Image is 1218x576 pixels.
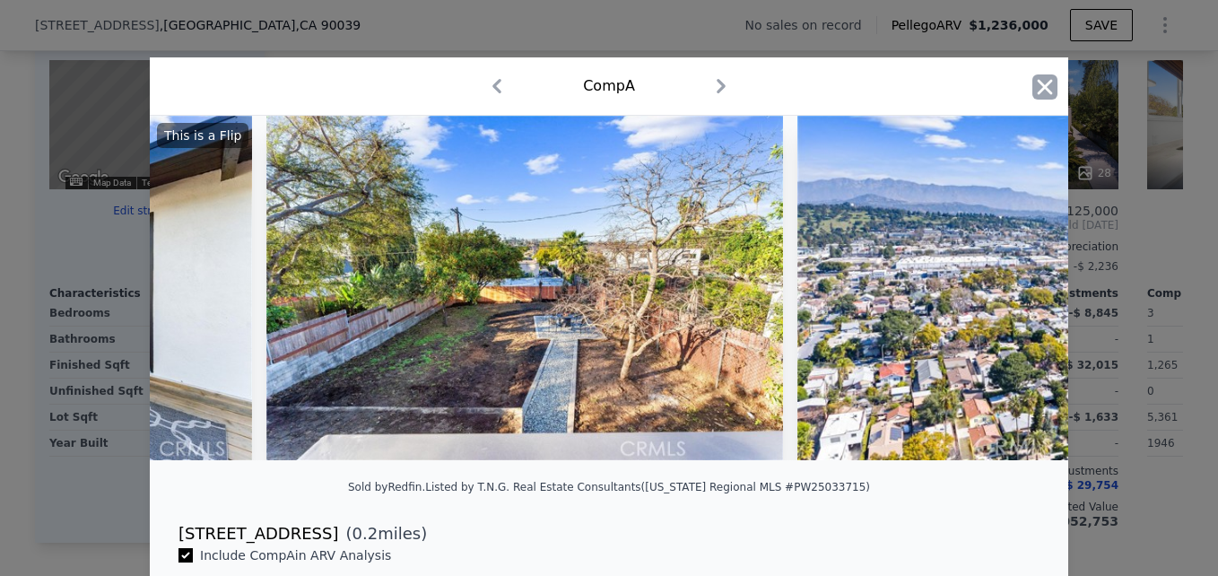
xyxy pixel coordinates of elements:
div: Comp A [583,75,635,97]
div: Sold by Redfin . [348,481,425,493]
span: 0.2 [352,524,378,543]
div: This is a Flip [157,123,248,148]
span: ( miles) [338,521,427,546]
span: Include Comp A in ARV Analysis [193,548,398,563]
div: Listed by T.N.G. Real Estate Consultants ([US_STATE] Regional MLS #PW25033715) [425,481,870,493]
img: Property Img [266,116,783,460]
div: [STREET_ADDRESS] [178,521,338,546]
